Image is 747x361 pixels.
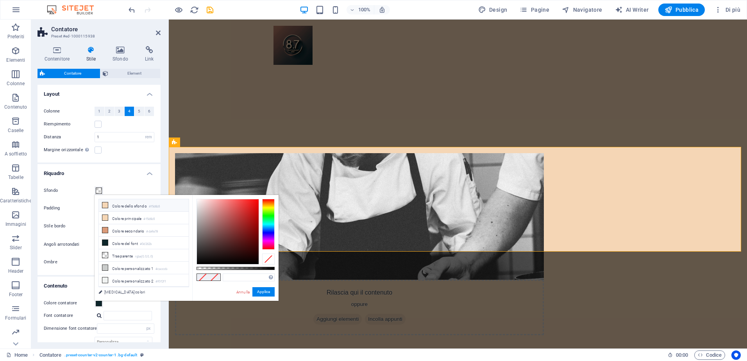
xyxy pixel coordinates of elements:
span: 00 00 [676,350,688,360]
span: Element [111,69,158,78]
label: Margine orizzontale [44,145,95,155]
p: Contenuto [4,104,27,110]
button: Element [100,69,160,78]
button: Contatore [38,69,100,78]
span: No Color Selected [197,274,209,281]
small: #da9a78 [146,229,158,234]
button: 1 [95,107,104,116]
span: 6 [148,107,150,116]
span: AI Writer [615,6,649,14]
button: Design [475,4,511,16]
li: Colore del font [99,237,189,249]
button: 4 [125,107,134,116]
button: undo [127,5,136,14]
small: #f5d6b5 [143,216,155,222]
h3: Preset #ed-1000115938 [51,33,145,40]
button: Pubblica [658,4,705,16]
a: Annulla [236,289,250,295]
span: Incolla appunti [196,294,237,305]
label: Angoli arrotondati [44,240,95,249]
div: Design (Ctrl+Alt+Y) [475,4,511,16]
p: Caselle [8,127,23,134]
label: Padding [44,204,95,213]
div: Rilascia qui il contenuto [6,260,375,316]
li: Trasparente [99,249,189,262]
label: Riempimento [44,120,95,129]
label: Dimensione font contatore [44,326,97,331]
i: Questo elemento è un preset personalizzabile [140,353,144,357]
a: Fai clic per annullare la selezione. Doppio clic per aprire le pagine [6,350,28,360]
button: save [205,5,214,14]
li: Colore dello sfondo [99,199,189,212]
li: Colore personalizzato 1 [99,262,189,274]
button: 100% [347,5,374,14]
label: Sfondo [44,186,95,195]
label: Colonne [44,107,95,116]
label: Font contatore [44,311,95,320]
span: Di più [714,6,740,14]
button: 5 [134,107,144,116]
h4: Link [138,46,161,63]
label: Ombre [44,257,95,267]
span: 3 [118,107,120,116]
button: 6 [145,107,154,116]
span: Pagine [520,6,549,14]
div: Clear Color Selection [262,254,275,264]
span: Aggiungi elementi [145,294,193,305]
p: Colonne [7,80,25,87]
li: Colore principale [99,212,189,224]
span: Contatore [47,69,98,78]
p: Header [8,268,24,274]
h4: Riquadro [38,164,161,178]
li: Colore secondario [99,224,189,237]
button: Di più [711,4,743,16]
h4: Contenuto [38,277,161,291]
small: rgba(0,0,0,.0) [135,254,154,259]
button: Codice [694,350,725,360]
small: #f0f2f1 [155,279,166,284]
small: #f5d6b5 [149,204,160,209]
p: Immagini [5,221,26,227]
button: Clicca qui per lasciare la modalità di anteprima e continuare la modifica [174,5,183,14]
p: Elementi [6,57,25,63]
h4: Stile [80,46,106,63]
span: . preset-counter-v2-counter-1 .bg-default [64,350,137,360]
small: #0d262b [140,241,152,247]
span: Navigatore [562,6,602,14]
img: Editor Logo [45,5,104,14]
p: A soffietto [5,151,27,157]
button: Pagine [516,4,552,16]
button: Navigatore [559,4,605,16]
span: 2 [108,107,111,116]
p: Marketing [5,338,27,345]
p: Preferiti [7,34,24,40]
label: Colore contatore [44,298,95,308]
li: Colore personalizzato 2 [99,274,189,287]
p: Footer [9,291,23,298]
h4: Contenitore [38,46,80,63]
p: Tabelle [8,174,23,180]
h4: Layout [38,85,161,99]
span: : [681,352,683,358]
p: Slider [10,245,22,251]
i: Ricarica la pagina [190,5,199,14]
label: Margine contatore [44,342,95,351]
h6: 100% [358,5,371,14]
label: Distanza [44,135,95,139]
span: 1 [98,107,100,116]
small: #cacccb [155,266,167,272]
button: 2 [105,107,114,116]
button: 3 [114,107,124,116]
span: No Color Selected [209,274,220,281]
button: Applica [252,287,275,297]
h4: Sfondo [105,46,138,63]
span: Design [478,6,508,14]
i: Annulla: Colore contatore (none -> $color-default) (Ctrl+Z) [127,5,136,14]
p: Formulari [5,315,26,321]
i: Quando ridimensioni, regola automaticamente il livello di zoom in modo che corrisponda al disposi... [379,6,386,13]
span: 4 [128,107,130,116]
label: Stile bordo [44,222,95,231]
i: Salva (Ctrl+S) [206,5,214,14]
a: [MEDICAL_DATA] colori [95,287,185,297]
span: Pubblica [665,6,699,14]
